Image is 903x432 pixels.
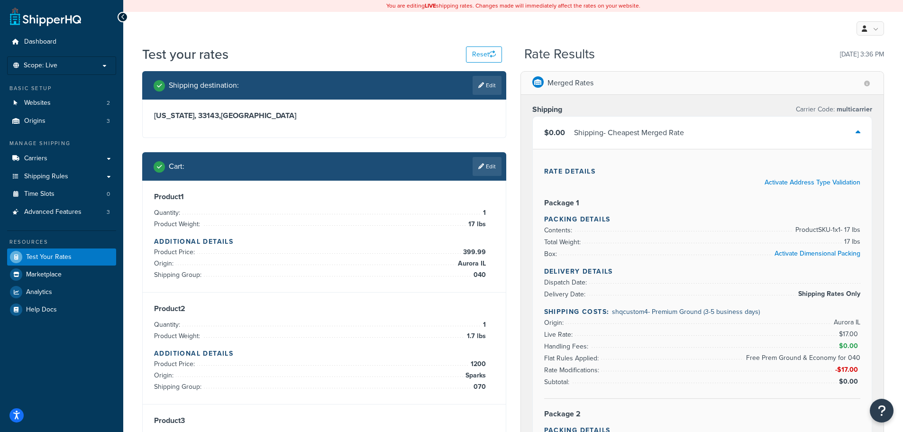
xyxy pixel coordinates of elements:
[24,173,68,181] span: Shipping Rules
[7,203,116,221] a: Advanced Features3
[473,157,502,176] a: Edit
[7,284,116,301] a: Analytics
[744,352,860,364] span: Free Prem Ground & Economy for 040
[544,289,588,299] span: Delivery Date:
[524,47,595,62] h2: Rate Results
[796,288,860,300] span: Shipping Rates Only
[7,203,116,221] li: Advanced Features
[24,208,82,216] span: Advanced Features
[544,330,575,340] span: Live Rate:
[154,331,202,341] span: Product Weight:
[24,190,55,198] span: Time Slots
[107,208,110,216] span: 3
[544,166,861,176] h4: Rate Details
[839,329,860,339] span: $17.00
[7,185,116,203] a: Time Slots0
[840,48,884,61] p: [DATE] 3:36 PM
[154,416,494,425] h3: Product 3
[532,105,562,114] h3: Shipping
[544,198,861,208] h3: Package 1
[154,208,182,218] span: Quantity:
[7,248,116,266] li: Test Your Rates
[544,341,591,351] span: Handling Fees:
[544,225,575,235] span: Contents:
[547,76,593,90] p: Merged Rates
[544,277,589,287] span: Dispatch Date:
[463,370,486,381] span: Sparks
[154,304,494,313] h3: Product 2
[468,358,486,370] span: 1200
[481,319,486,331] span: 1
[24,117,46,125] span: Origins
[7,266,116,283] a: Marketplace
[544,307,861,317] h4: Shipping Costs:
[7,33,116,51] a: Dashboard
[154,349,494,358] h4: Additional Details
[544,127,565,138] span: $0.00
[26,288,52,296] span: Analytics
[544,214,861,224] h4: Packing Details
[154,192,494,202] h3: Product 1
[775,248,860,258] a: Activate Dimensional Packing
[544,267,861,276] h4: Delivery Details
[839,341,860,351] span: $0.00
[154,237,494,247] h4: Additional Details
[544,377,572,387] span: Subtotal:
[154,258,176,268] span: Origin:
[461,247,486,258] span: 399.99
[835,104,872,114] span: multicarrier
[24,62,57,70] span: Scope: Live
[544,365,602,375] span: Rate Modifications:
[154,247,197,257] span: Product Price:
[24,38,56,46] span: Dashboard
[7,168,116,185] a: Shipping Rules
[835,365,860,375] span: -$17.00
[7,301,116,318] a: Help Docs
[7,139,116,147] div: Manage Shipping
[839,377,860,386] span: $0.00
[544,353,601,363] span: Flat Rules Applied:
[24,99,51,107] span: Websites
[796,103,872,116] p: Carrier Code:
[481,207,486,219] span: 1
[831,317,860,328] span: Aurora IL
[142,45,228,64] h1: Test your rates
[154,111,494,120] h3: [US_STATE], 33143 , [GEOGRAPHIC_DATA]
[7,185,116,203] li: Time Slots
[466,219,486,230] span: 17 lbs
[544,409,861,419] h3: Package 2
[154,359,197,369] span: Product Price:
[842,236,860,248] span: 17 lbs
[154,270,204,280] span: Shipping Group:
[154,370,176,380] span: Origin:
[26,271,62,279] span: Marketplace
[870,399,894,423] button: Open Resource Center
[7,112,116,130] li: Origins
[471,269,486,281] span: 040
[107,99,110,107] span: 2
[465,331,486,342] span: 1.7 lbs
[107,190,110,198] span: 0
[7,94,116,112] a: Websites2
[765,177,860,187] a: Activate Address Type Validation
[7,150,116,167] a: Carriers
[7,112,116,130] a: Origins3
[544,318,566,328] span: Origin:
[169,81,239,90] h2: Shipping destination :
[7,84,116,92] div: Basic Setup
[154,382,204,392] span: Shipping Group:
[574,126,684,139] div: Shipping - Cheapest Merged Rate
[154,320,182,330] span: Quantity:
[612,307,760,317] span: shqcustom4 - Premium Ground (3-5 business days)
[471,381,486,393] span: 070
[7,94,116,112] li: Websites
[544,249,559,259] span: Box:
[24,155,47,163] span: Carriers
[425,1,436,10] b: LIVE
